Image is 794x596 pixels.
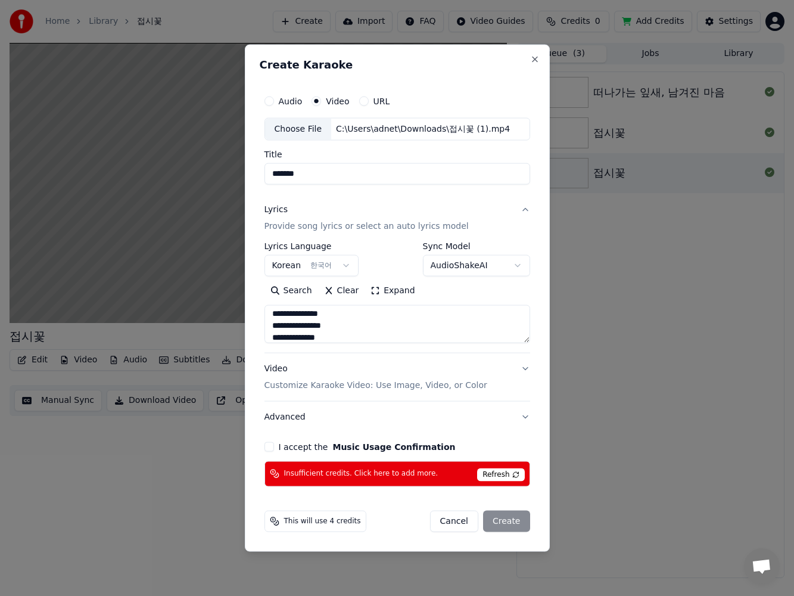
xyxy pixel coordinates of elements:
[264,221,469,232] p: Provide song lyrics or select an auto lyrics model
[264,150,530,159] label: Title
[260,60,535,70] h2: Create Karaoke
[264,379,487,391] p: Customize Karaoke Video: Use Image, Video, or Color
[284,516,361,526] span: This will use 4 credits
[318,281,365,300] button: Clear
[264,194,530,242] button: LyricsProvide song lyrics or select an auto lyrics model
[284,469,438,479] span: Insufficient credits. Click here to add more.
[279,442,456,451] label: I accept the
[477,468,524,481] span: Refresh
[264,242,530,353] div: LyricsProvide song lyrics or select an auto lyrics model
[264,242,359,250] label: Lyrics Language
[430,510,478,532] button: Cancel
[332,442,455,451] button: I accept the
[326,97,349,105] label: Video
[365,281,421,300] button: Expand
[373,97,390,105] label: URL
[279,97,303,105] label: Audio
[264,353,530,401] button: VideoCustomize Karaoke Video: Use Image, Video, or Color
[265,119,332,140] div: Choose File
[264,363,487,392] div: Video
[264,281,318,300] button: Search
[331,123,515,135] div: C:\Users\adnet\Downloads\접시꽃 (1).mp4
[423,242,530,250] label: Sync Model
[264,401,530,432] button: Advanced
[264,204,288,216] div: Lyrics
